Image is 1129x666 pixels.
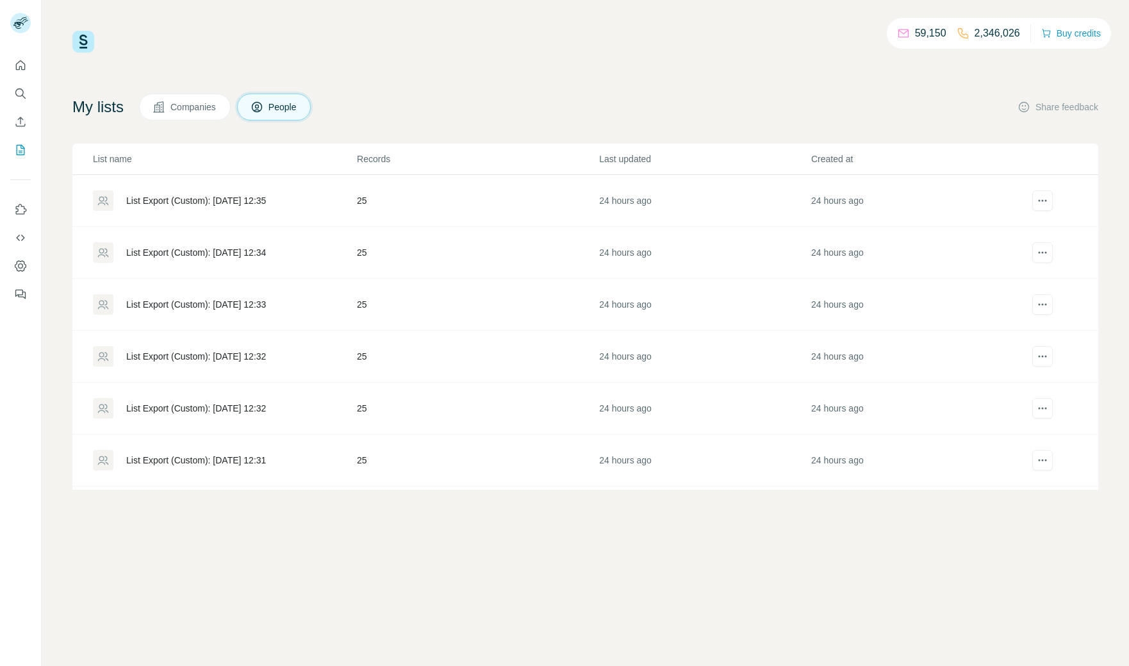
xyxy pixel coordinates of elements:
p: List name [93,153,356,165]
p: Records [357,153,598,165]
div: List Export (Custom): [DATE] 12:35 [126,194,266,207]
div: List Export (Custom): [DATE] 12:31 [126,454,266,467]
td: 24 hours ago [811,227,1023,279]
td: 24 hours ago [598,331,811,383]
button: Search [10,82,31,105]
p: 2,346,026 [975,26,1020,41]
span: People [268,101,298,113]
td: 24 hours ago [598,175,811,227]
button: Share feedback [1018,101,1098,113]
td: 1 [356,487,598,538]
button: Dashboard [10,254,31,278]
button: Use Surfe API [10,226,31,249]
button: Use Surfe on LinkedIn [10,198,31,221]
button: actions [1032,242,1053,263]
button: actions [1032,398,1053,419]
td: 25 [356,383,598,435]
button: Feedback [10,283,31,306]
button: actions [1032,450,1053,470]
td: 25 [356,331,598,383]
button: actions [1032,294,1053,315]
td: 25 [356,279,598,331]
img: Surfe Logo [72,31,94,53]
td: 25 [356,435,598,487]
td: 24 hours ago [598,227,811,279]
td: 24 hours ago [811,175,1023,227]
button: Buy credits [1041,24,1101,42]
div: List Export (Custom): [DATE] 12:32 [126,350,266,363]
td: 24 hours ago [811,331,1023,383]
div: List Export (Custom): [DATE] 12:33 [126,298,266,311]
p: Last updated [599,153,810,165]
td: 24 hours ago [598,487,811,538]
button: Quick start [10,54,31,77]
td: 24 hours ago [811,435,1023,487]
td: 24 hours ago [598,279,811,331]
td: 24 hours ago [598,383,811,435]
button: Enrich CSV [10,110,31,133]
div: List Export (Custom): [DATE] 12:34 [126,246,266,259]
h4: My lists [72,97,124,117]
p: 59,150 [915,26,946,41]
button: actions [1032,190,1053,211]
td: 24 hours ago [811,383,1023,435]
button: actions [1032,346,1053,367]
td: 25 [356,227,598,279]
td: 25 [356,175,598,227]
td: 24 hours ago [598,435,811,487]
td: 24 hours ago [811,279,1023,331]
td: 24 hours ago [811,487,1023,538]
div: List Export (Custom): [DATE] 12:32 [126,402,266,415]
p: Created at [811,153,1022,165]
button: My lists [10,138,31,162]
span: Companies [170,101,217,113]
